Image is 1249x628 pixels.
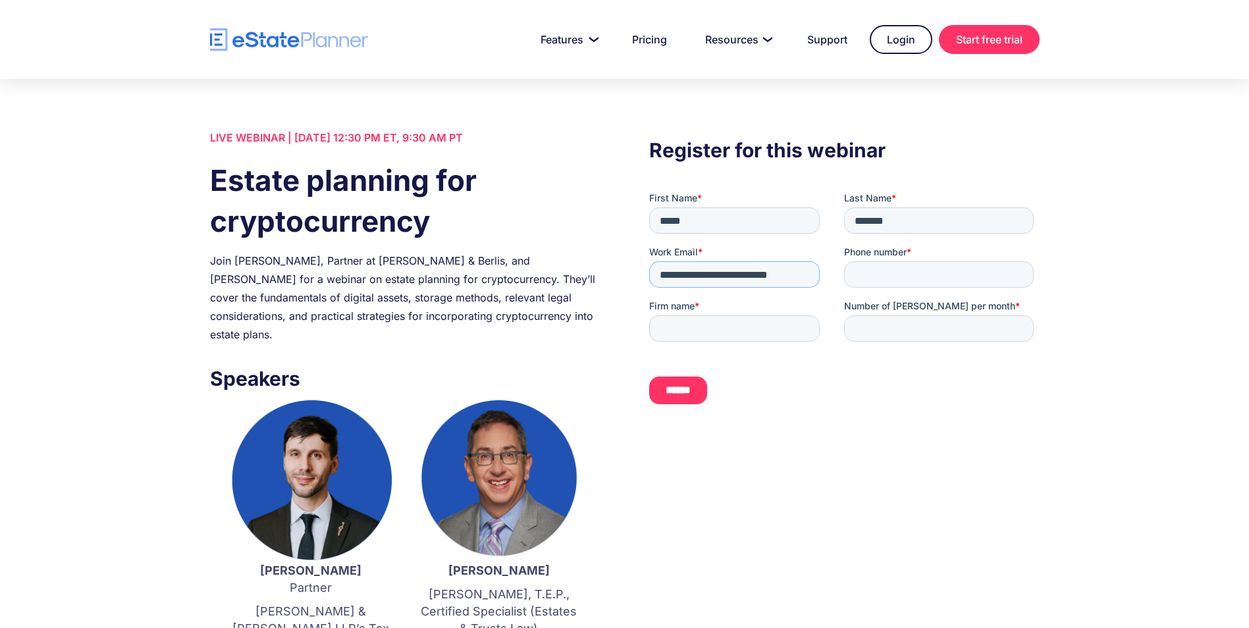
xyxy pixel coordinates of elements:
[230,562,392,596] p: Partner
[649,135,1039,165] h3: Register for this webinar
[616,26,683,53] a: Pricing
[210,160,600,242] h1: Estate planning for cryptocurrency
[689,26,785,53] a: Resources
[210,363,600,394] h3: Speakers
[260,563,361,577] strong: [PERSON_NAME]
[448,563,550,577] strong: [PERSON_NAME]
[210,28,368,51] a: home
[210,251,600,344] div: Join [PERSON_NAME], Partner at [PERSON_NAME] & Berlis, and [PERSON_NAME] for a webinar on estate ...
[525,26,610,53] a: Features
[791,26,863,53] a: Support
[649,192,1039,415] iframe: Form 0
[939,25,1040,54] a: Start free trial
[870,25,932,54] a: Login
[210,128,600,147] div: LIVE WEBINAR | [DATE] 12:30 PM ET, 9:30 AM PT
